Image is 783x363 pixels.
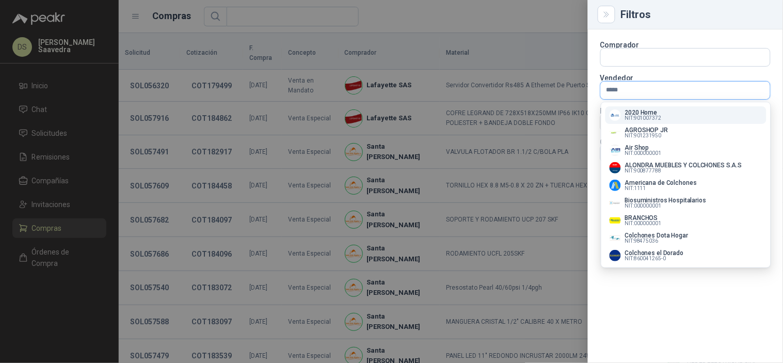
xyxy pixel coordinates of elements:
[605,141,766,159] button: Company LogoAir ShopNIT:000000001
[625,239,659,244] span: NIT : 98475036
[625,145,662,151] p: Air Shop
[625,203,662,209] span: NIT : 000000001
[625,127,668,133] p: AGROSHOP JR
[625,168,662,173] span: NIT : 900877788
[610,250,621,261] img: Company Logo
[610,197,621,209] img: Company Logo
[625,162,742,168] p: ALONDRA MUEBLES Y COLCHONES S.A.S
[605,124,766,141] button: Company LogoAGROSHOP JRNIT:901231950
[625,197,707,203] p: Biosuministros Hospitalarios
[600,8,613,21] button: Close
[625,250,684,256] p: Colchones el Dorado
[605,159,766,177] button: Company LogoALONDRA MUEBLES Y COLCHONES S.A.SNIT:900877788
[610,162,621,173] img: Company Logo
[625,256,666,261] span: NIT : 860041265-0
[625,151,662,156] span: NIT : 000000001
[625,232,689,239] p: Colchones Dota Hogar
[605,106,766,124] button: Company Logo2020 HomeNIT:901007372
[610,109,621,121] img: Company Logo
[605,194,766,212] button: Company LogoBiosuministros HospitalariosNIT:000000001
[610,145,621,156] img: Company Logo
[625,221,662,226] span: NIT : 000000001
[605,229,766,247] button: Company LogoColchones Dota HogarNIT:98475036
[605,177,766,194] button: Company LogoAmericana de ColchonesNIT:1111
[625,116,662,121] span: NIT : 901007372
[625,180,697,186] p: Americana de Colchones
[610,232,621,244] img: Company Logo
[605,212,766,229] button: Company LogoBRANCHOSNIT:000000001
[610,215,621,226] img: Company Logo
[621,9,771,20] div: Filtros
[625,215,662,221] p: BRANCHOS
[610,180,621,191] img: Company Logo
[605,247,766,264] button: Company LogoColchones el DoradoNIT:860041265-0
[610,127,621,138] img: Company Logo
[600,42,771,48] p: Comprador
[605,264,766,282] button: Company LogoColchones ParaisoNIT:900649558
[625,186,646,191] span: NIT : 1111
[625,133,662,138] span: NIT : 901231950
[625,109,662,116] p: 2020 Home
[600,75,771,81] p: Vendedor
